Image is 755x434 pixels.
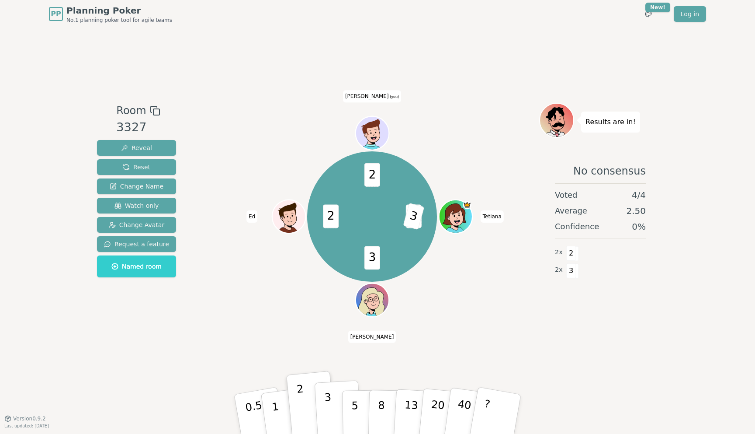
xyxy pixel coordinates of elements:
span: 3 [403,203,424,230]
span: Click to change your name [481,210,504,223]
span: PP [51,9,61,19]
button: Named room [97,255,176,277]
span: 2 [364,163,380,187]
span: Reset [123,163,150,171]
span: Click to change your name [348,331,396,343]
span: 0 % [632,220,646,233]
span: 2 [323,205,339,228]
button: Request a feature [97,236,176,252]
span: Click to change your name [343,90,401,102]
p: Results are in! [585,116,636,128]
button: Version0.9.2 [4,415,46,422]
span: Average [555,205,587,217]
span: No consensus [573,164,646,178]
span: Click to change your name [246,210,257,223]
button: Watch only [97,198,176,213]
button: Click to change your avatar [357,117,388,149]
span: (you) [389,95,399,99]
button: Change Name [97,178,176,194]
span: Change Avatar [109,220,165,229]
span: Watch only [114,201,159,210]
div: 3327 [116,119,160,136]
span: Request a feature [104,240,169,248]
a: Log in [674,6,706,22]
a: PPPlanning PokerNo.1 planning poker tool for agile teams [49,4,172,24]
span: Reveal [121,143,152,152]
span: 2.50 [626,205,646,217]
button: Reveal [97,140,176,156]
span: Room [116,103,146,119]
span: 3 [364,246,380,270]
span: 2 [566,246,576,261]
span: Named room [111,262,162,271]
span: 3 [566,263,576,278]
span: 2 x [555,265,563,275]
span: Version 0.9.2 [13,415,46,422]
div: New! [645,3,670,12]
span: 2 x [555,248,563,257]
span: Voted [555,189,578,201]
p: 2 [296,383,308,430]
span: Confidence [555,220,599,233]
span: No.1 planning poker tool for agile teams [66,17,172,24]
button: New! [641,6,656,22]
span: Tetiana is the host [463,201,471,209]
span: Planning Poker [66,4,172,17]
span: Change Name [110,182,163,191]
button: Reset [97,159,176,175]
button: Change Avatar [97,217,176,233]
span: Last updated: [DATE] [4,423,49,428]
span: 4 / 4 [632,189,646,201]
